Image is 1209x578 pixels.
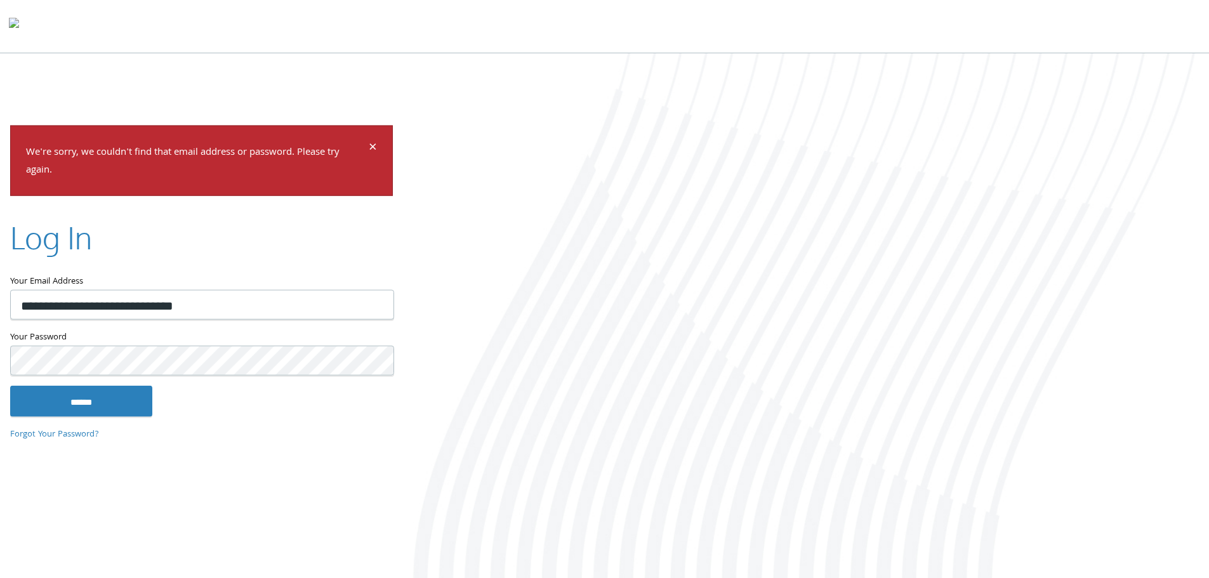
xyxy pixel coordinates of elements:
[9,13,19,39] img: todyl-logo-dark.svg
[369,136,377,161] span: ×
[10,427,99,441] a: Forgot Your Password?
[10,330,393,346] label: Your Password
[26,143,367,180] p: We're sorry, we couldn't find that email address or password. Please try again.
[369,141,377,156] button: Dismiss alert
[10,216,92,259] h2: Log In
